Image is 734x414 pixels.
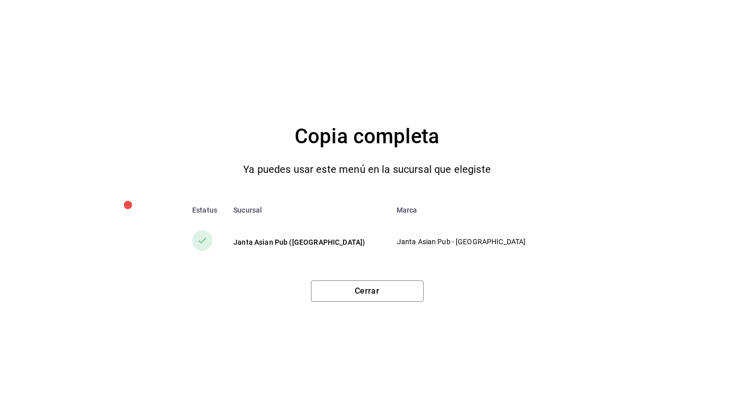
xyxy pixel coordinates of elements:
h4: Copia completa [295,120,439,153]
th: Estatus [176,198,225,222]
th: Sucursal [225,198,388,222]
button: Cerrar [311,280,424,302]
th: Marca [388,198,558,222]
p: Janta Asian Pub - [GEOGRAPHIC_DATA] [397,237,541,247]
p: Ya puedes usar este menú en la sucursal que elegiste [243,161,491,177]
div: Janta Asian Pub ([GEOGRAPHIC_DATA]) [233,237,380,247]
